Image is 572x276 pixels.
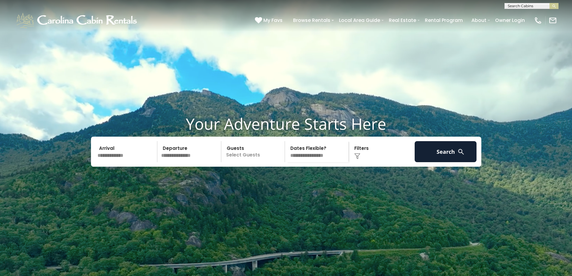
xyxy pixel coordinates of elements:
a: Rental Program [422,15,466,26]
button: Search [415,141,477,162]
img: search-regular-white.png [457,148,465,156]
p: Select Guests [223,141,285,162]
img: filter--v1.png [354,153,360,159]
a: Owner Login [492,15,528,26]
span: My Favs [263,17,283,24]
a: About [468,15,489,26]
img: phone-regular-white.png [534,16,542,25]
h1: Your Adventure Starts Here [5,114,567,133]
a: Real Estate [386,15,419,26]
a: Local Area Guide [336,15,383,26]
img: White-1-1-2.png [15,11,140,29]
a: My Favs [255,17,284,24]
img: mail-regular-white.png [549,16,557,25]
a: Browse Rentals [290,15,333,26]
